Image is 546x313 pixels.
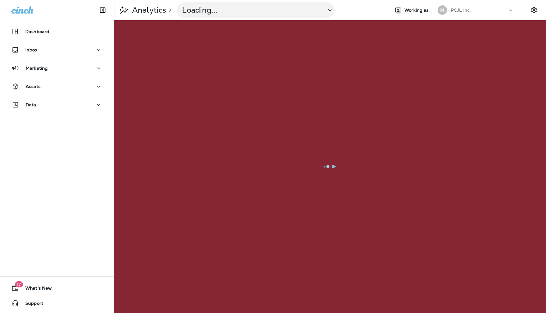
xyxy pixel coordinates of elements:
button: Marketing [6,62,107,74]
p: PCJL Inc. [451,8,471,13]
button: Assets [6,80,107,93]
button: Settings [528,4,540,16]
div: PI [438,5,447,15]
span: What's New [19,286,52,293]
button: Collapse Sidebar [94,4,112,16]
p: Dashboard [25,29,49,34]
p: Loading... [182,5,321,15]
button: Dashboard [6,25,107,38]
span: Support [19,301,43,308]
p: Assets [26,84,40,89]
button: 17What's New [6,282,107,294]
p: Inbox [25,47,37,52]
button: Inbox [6,44,107,56]
p: Data [26,102,36,107]
button: Data [6,98,107,111]
p: > [166,8,172,13]
span: 17 [15,281,23,287]
p: Analytics [130,5,166,15]
button: Support [6,297,107,310]
p: Marketing [26,66,48,71]
span: Working as: [404,8,431,13]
